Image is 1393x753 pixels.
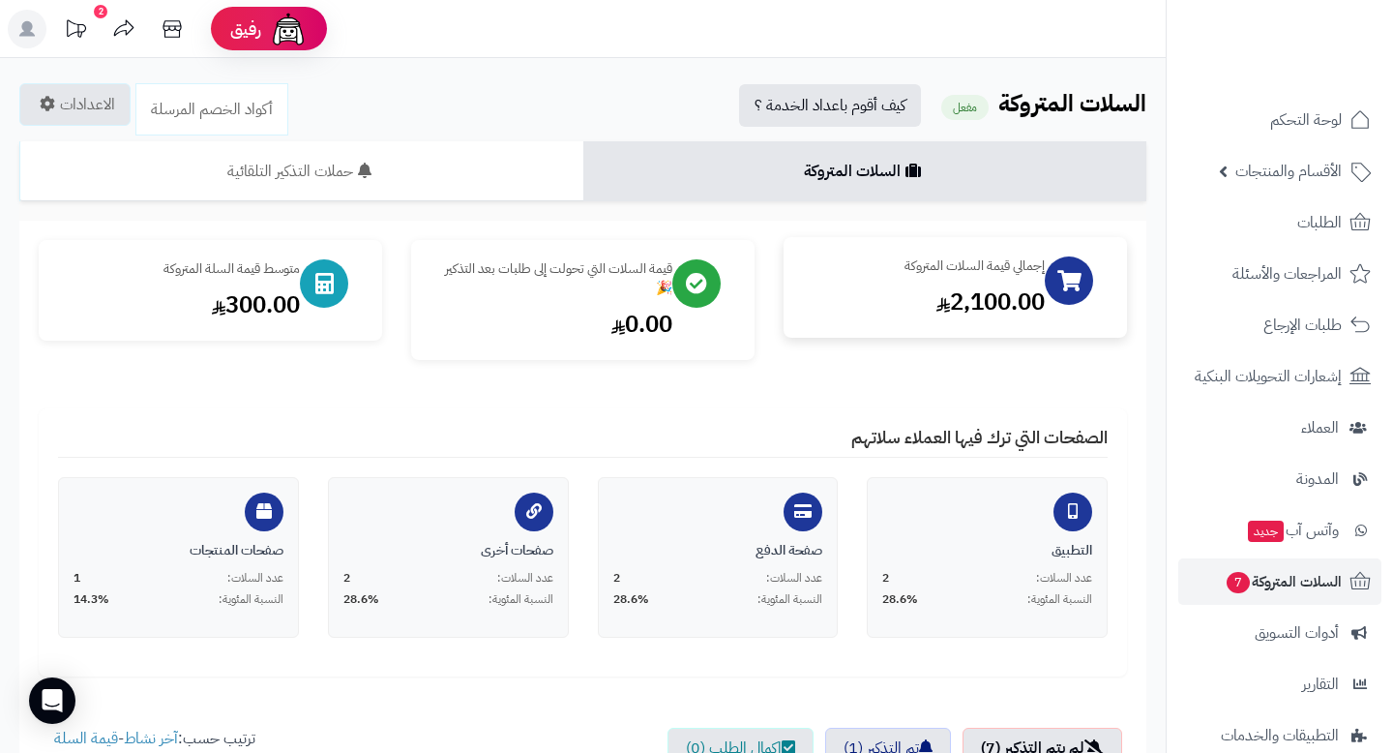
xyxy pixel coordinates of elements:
span: إشعارات التحويلات البنكية [1195,363,1342,390]
div: صفحات أخرى [343,541,553,560]
a: حملات التذكير التلقائية [19,141,583,201]
a: المدونة [1178,456,1381,502]
a: المراجعات والأسئلة [1178,251,1381,297]
span: 28.6% [343,591,379,608]
a: أكواد الخصم المرسلة [135,83,288,136]
div: إجمالي قيمة السلات المتروكة [803,256,1045,276]
a: السلات المتروكة7 [1178,558,1381,605]
span: التطبيقات والخدمات [1221,722,1339,749]
span: 28.6% [613,591,649,608]
div: 300.00 [58,288,300,321]
span: عدد السلات: [497,570,553,587]
b: السلات المتروكة [998,86,1146,121]
span: النسبة المئوية: [1027,591,1092,608]
a: وآتس آبجديد [1178,507,1381,554]
a: الطلبات [1178,199,1381,246]
div: 0.00 [430,308,672,341]
span: 1 [74,570,80,587]
span: العملاء [1301,414,1339,441]
span: المدونة [1296,466,1339,493]
span: رفيق [230,17,261,41]
span: طلبات الإرجاع [1263,312,1342,339]
span: 2 [613,570,620,587]
span: عدد السلات: [766,570,822,587]
div: متوسط قيمة السلة المتروكة [58,259,300,279]
a: السلات المتروكة [583,141,1147,201]
a: إشعارات التحويلات البنكية [1178,353,1381,400]
div: 2,100.00 [803,286,1045,318]
img: ai-face.png [269,10,308,48]
span: 28.6% [882,591,918,608]
a: قيمة السلة [54,727,118,750]
span: المراجعات والأسئلة [1232,260,1342,287]
span: السلات المتروكة [1225,568,1342,595]
span: جديد [1248,521,1284,542]
a: العملاء [1178,405,1381,451]
span: لوحة التحكم [1270,106,1342,134]
span: وآتس آب [1246,517,1339,544]
a: طلبات الإرجاع [1178,302,1381,348]
div: 2 [94,5,107,18]
span: التقارير [1302,671,1339,698]
a: كيف أقوم باعداد الخدمة ؟ [739,84,921,127]
div: صفحة الدفع [613,541,823,560]
span: عدد السلات: [227,570,283,587]
a: تحديثات المنصة [51,10,100,53]
span: الأقسام والمنتجات [1235,158,1342,185]
img: logo-2.png [1261,15,1375,55]
a: التقارير [1178,661,1381,708]
span: 2 [343,570,350,587]
div: قيمة السلات التي تحولت إلى طلبات بعد التذكير 🎉 [430,259,672,298]
span: أدوات التسويق [1255,619,1339,647]
div: التطبيق [882,541,1092,560]
a: آخر نشاط [124,727,178,750]
h4: الصفحات التي ترك فيها العملاء سلاتهم [58,428,1108,458]
span: عدد السلات: [1036,570,1092,587]
a: الاعدادات [19,83,131,126]
small: مفعل [941,95,989,120]
span: الطلبات [1297,209,1342,236]
span: النسبة المئوية: [757,591,822,608]
span: النسبة المئوية: [489,591,553,608]
span: 7 [1226,571,1251,594]
div: Open Intercom Messenger [29,678,75,724]
span: النسبة المئوية: [219,591,283,608]
span: 2 [882,570,889,587]
span: 14.3% [74,591,109,608]
div: صفحات المنتجات [74,541,283,560]
a: أدوات التسويق [1178,610,1381,656]
a: لوحة التحكم [1178,97,1381,143]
